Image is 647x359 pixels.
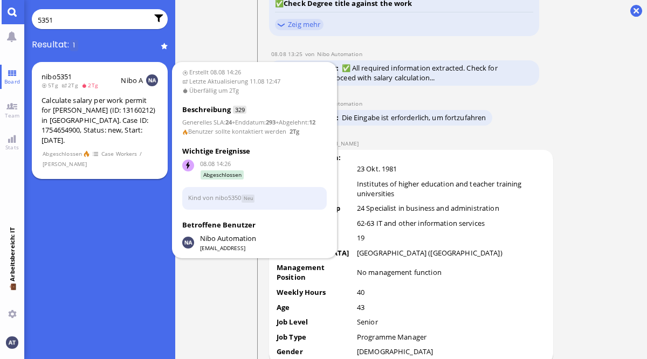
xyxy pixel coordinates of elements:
[357,164,397,174] runbook-parameter-view: 23 Okt. 1981
[342,113,486,122] span: Die Eingabe ist erforderlich, um fortzufahren
[182,68,327,77] span: Erstellt 08.08 14:26
[43,149,82,158] span: Abgeschlossen
[276,302,355,316] td: Age
[242,195,255,203] span: Status
[200,160,327,169] span: 08.08 14:26
[200,244,256,252] span: [EMAIL_ADDRESS]
[81,81,101,89] span: 2Tg
[42,72,72,81] a: nibo5351
[2,112,23,119] span: Team
[357,302,364,312] runbook-parameter-view: 43
[357,317,378,327] runbook-parameter-view: Senior
[3,143,22,151] span: Stats
[276,262,355,286] td: Management Position
[357,347,433,356] runbook-parameter-view: [DEMOGRAPHIC_DATA]
[8,281,16,306] span: 💼 Arbeitsbereich: IT
[309,118,315,126] strong: 12
[182,146,327,157] h3: Wichtige Ereignisse
[276,118,279,126] span: +
[276,118,315,126] span: :
[70,40,78,51] span: 1
[276,287,355,301] td: Weekly Hours
[305,50,317,58] span: von
[182,77,327,86] span: Letzte Aktualisierung 11.08 12:47
[317,50,362,58] span: automation@nibo.ai
[61,81,81,89] span: 2Tg
[357,267,442,277] runbook-parameter-view: No management function
[2,78,23,85] span: Board
[188,127,286,135] span: Benutzer sollte kontaktiert werden
[121,75,143,85] span: Nibo A
[38,14,148,26] input: Abfrage oder /, um zu filtern
[182,237,194,248] img: Nibo Automation
[43,160,87,169] span: [PERSON_NAME]
[357,218,485,228] runbook-parameter-view: 62-63 IT and other information services
[139,149,142,158] span: /
[276,332,355,346] td: Job Type
[271,50,305,58] span: 08.08 13:25
[200,233,256,244] span: automation@nibo.ai
[42,95,158,146] div: Calculate salary per work permit for [PERSON_NAME] (ID: 13160212) in [GEOGRAPHIC_DATA]. Case ID: ...
[201,170,244,179] span: Abgeschlossen
[357,203,499,213] runbook-parameter-view: 24 Specialist in business and administration
[6,336,18,348] img: Du
[32,39,69,50] span: Resultat:
[357,287,364,297] runbook-parameter-view: 40
[317,100,362,107] span: automation@nibo.ai
[232,118,235,126] span: +
[357,332,426,342] runbook-parameter-view: Programme Manager
[276,316,355,330] td: Job Level
[188,194,241,202] a: Kind von nibo5350
[357,233,364,243] runbook-parameter-view: 19
[235,118,264,126] span: Enddatum
[182,220,327,231] h3: Betroffene Benutzer
[182,118,224,126] span: Generelles SLA
[101,149,137,158] span: Case Workers
[42,81,61,89] span: 5Tg
[182,105,231,114] span: Beschreibung
[275,19,323,30] a: Zeig mehr
[225,118,232,126] strong: 24
[232,118,276,126] span: :
[357,248,503,258] runbook-parameter-view: [GEOGRAPHIC_DATA] ([GEOGRAPHIC_DATA])
[290,127,299,135] strong: 2Tg
[146,74,158,86] img: NA
[233,106,246,114] span: 329
[266,118,276,126] strong: 293
[279,118,307,126] span: Abgelehnt
[275,63,498,82] span: ✅ All required information extracted. Check for correctness and proceed with salary calculation...
[357,179,522,198] runbook-parameter-view: Institutes of higher education and teacher training universities
[182,118,232,126] span: :
[182,86,327,95] span: Überfällig um 2Tg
